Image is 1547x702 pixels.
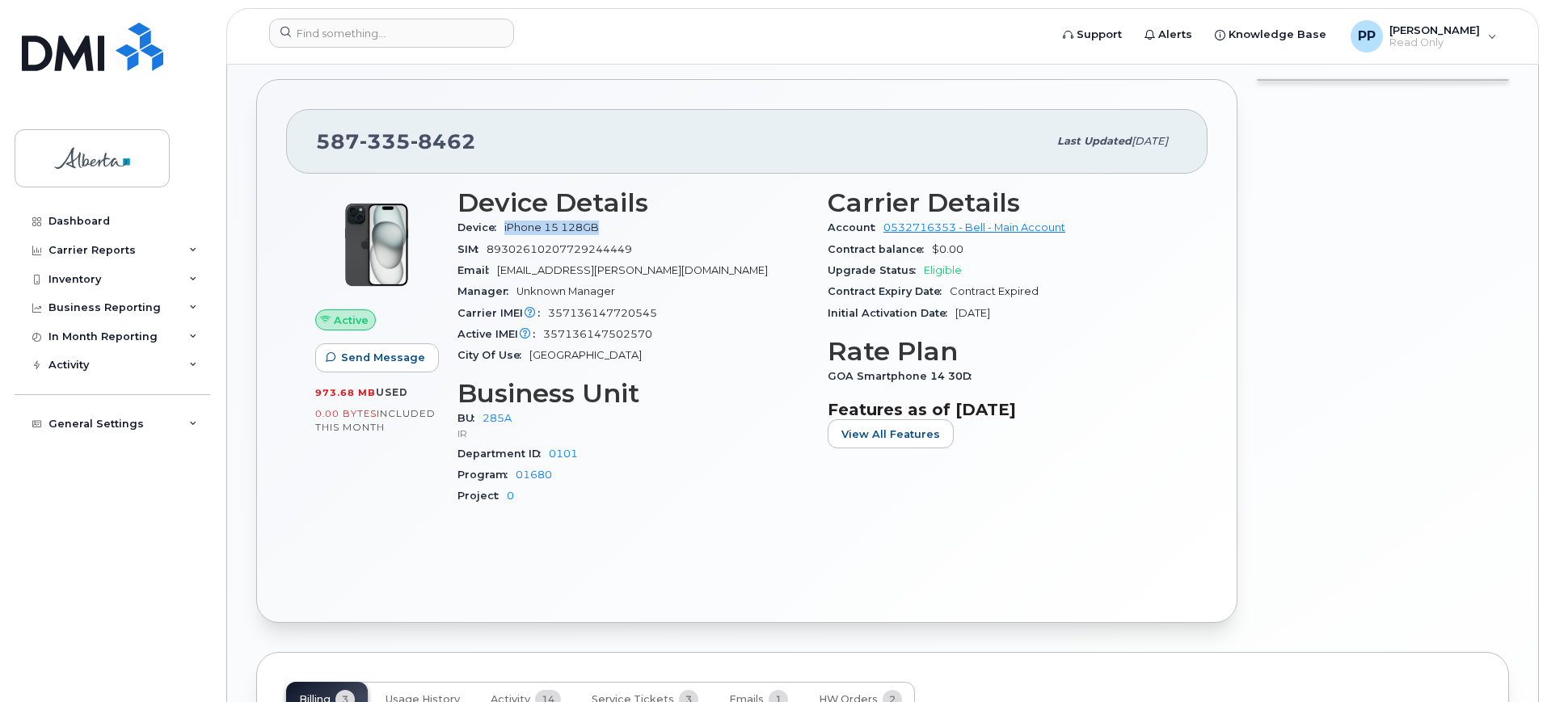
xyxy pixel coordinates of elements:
[457,243,487,255] span: SIM
[1052,19,1133,51] a: Support
[269,19,514,48] input: Find something...
[457,221,504,233] span: Device
[828,285,950,297] span: Contract Expiry Date
[360,129,411,153] span: 335
[497,264,768,276] span: [EMAIL_ADDRESS][PERSON_NAME][DOMAIN_NAME]
[828,370,980,382] span: GOA Smartphone 14 30D
[376,386,408,398] span: used
[828,243,932,255] span: Contract balance
[828,400,1178,419] h3: Features as of [DATE]
[828,188,1178,217] h3: Carrier Details
[828,337,1178,366] h3: Rate Plan
[457,469,516,481] span: Program
[457,490,507,502] span: Project
[1389,23,1480,36] span: [PERSON_NAME]
[457,285,516,297] span: Manager
[504,221,599,233] span: iPhone 15 128GB
[828,419,954,448] button: View All Features
[1057,135,1132,147] span: Last updated
[457,264,497,276] span: Email
[1158,27,1192,43] span: Alerts
[932,243,963,255] span: $0.00
[1077,27,1122,43] span: Support
[315,343,439,372] button: Send Message
[841,427,940,442] span: View All Features
[883,221,1065,233] a: 0532716353 - Bell - Main Account
[1133,19,1203,51] a: Alerts
[457,379,808,408] h3: Business Unit
[955,307,990,319] span: [DATE]
[529,349,642,361] span: [GEOGRAPHIC_DATA]
[457,328,543,340] span: Active IMEI
[549,448,578,460] a: 0101
[516,285,615,297] span: Unknown Manager
[828,307,955,319] span: Initial Activation Date
[315,407,436,434] span: included this month
[315,387,376,398] span: 973.68 MB
[1389,36,1480,49] span: Read Only
[1132,135,1168,147] span: [DATE]
[1229,27,1326,43] span: Knowledge Base
[411,129,476,153] span: 8462
[487,243,632,255] span: 89302610207729244449
[341,350,425,365] span: Send Message
[950,285,1039,297] span: Contract Expired
[507,490,514,502] a: 0
[457,427,808,440] p: IR
[457,412,483,424] span: BU
[483,412,512,424] a: 285A
[334,313,369,328] span: Active
[457,307,548,319] span: Carrier IMEI
[457,349,529,361] span: City Of Use
[1358,27,1376,46] span: PP
[1203,19,1338,51] a: Knowledge Base
[328,196,425,293] img: iPhone_15_Black.png
[315,408,377,419] span: 0.00 Bytes
[457,448,549,460] span: Department ID
[828,221,883,233] span: Account
[924,264,962,276] span: Eligible
[1339,20,1508,53] div: Purviben Pandya
[548,307,657,319] span: 357136147720545
[316,129,476,153] span: 587
[828,264,924,276] span: Upgrade Status
[457,188,808,217] h3: Device Details
[543,328,652,340] span: 357136147502570
[516,469,552,481] a: 01680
